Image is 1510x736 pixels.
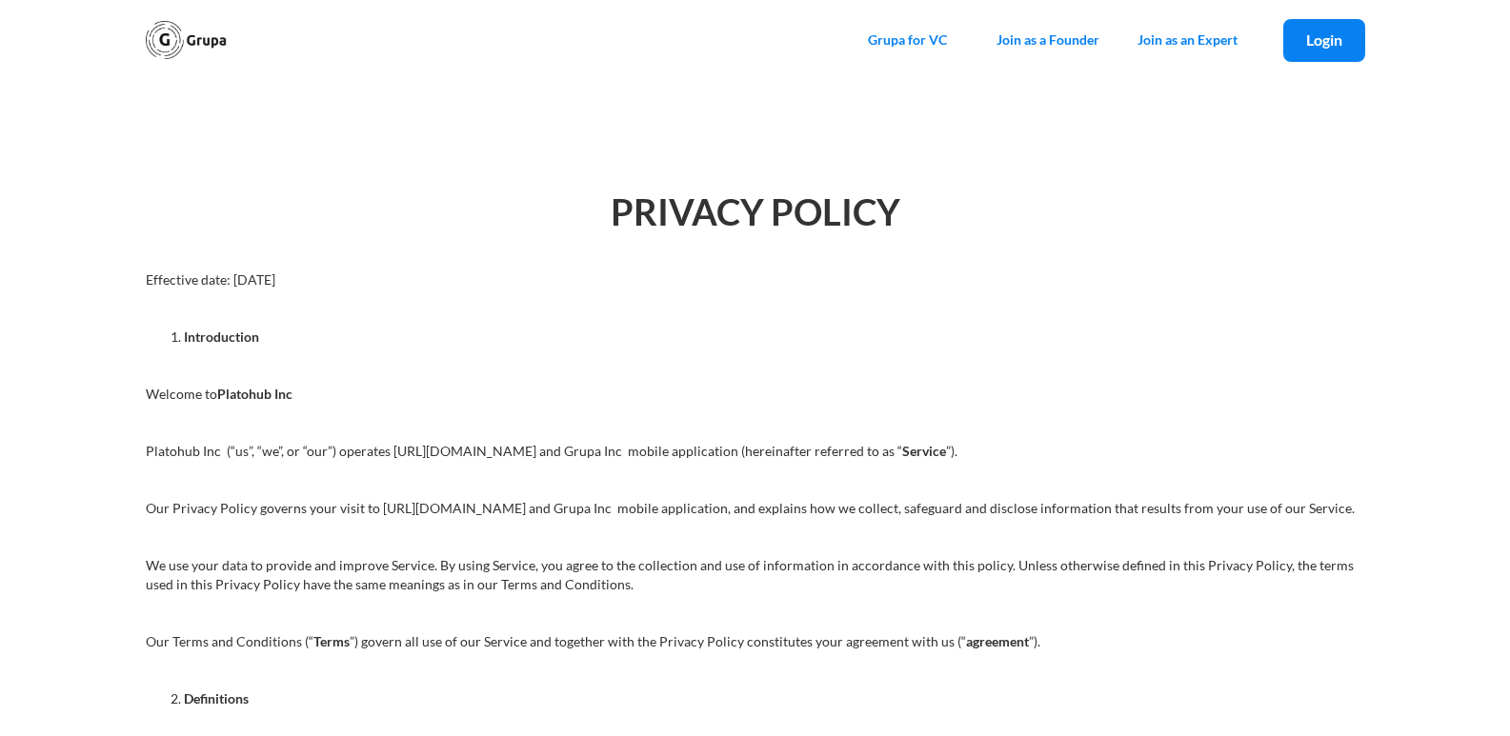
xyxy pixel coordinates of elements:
[146,556,1365,594] p: We use your data to provide and improve Service. By using Service, you agree to the collection an...
[146,21,228,59] a: home
[146,442,1365,461] p: Platohub Inc (“us”, “we”, or “our”) operates [URL][DOMAIN_NAME] and Grupa Inc mobile application ...
[146,385,1365,404] p: Welcome to
[217,386,292,402] strong: Platohub Inc
[611,189,900,233] strong: PRIVACY POLICY
[966,633,1029,649] strong: agreement
[977,11,1118,69] a: Join as a Founder
[146,499,1365,518] p: Our Privacy Policy governs your visit to [URL][DOMAIN_NAME] and Grupa Inc mobile application, and...
[146,632,1365,651] p: Our Terms and Conditions (“ ”) govern all use of our Service and together with the Privacy Policy...
[184,328,259,345] strong: Introduction
[902,443,946,459] strong: Service
[849,11,966,69] a: Grupa for VC
[146,270,1365,289] p: Effective date: [DATE]
[1118,11,1257,69] a: Join as an Expert
[184,690,249,706] strong: Definitions
[1283,19,1365,62] a: Login
[313,633,350,649] strong: Terms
